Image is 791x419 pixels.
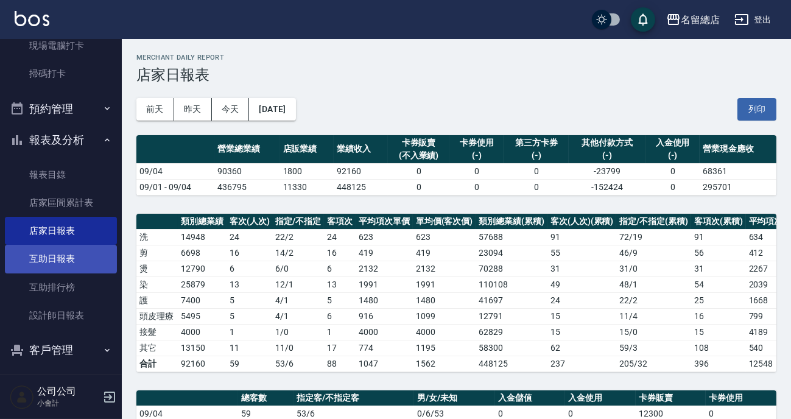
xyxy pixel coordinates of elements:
div: 名留總店 [681,12,720,27]
td: 916 [356,308,413,324]
th: 入金儲值 [495,390,566,406]
td: 1991 [356,276,413,292]
td: 其它 [136,340,178,356]
td: 419 [413,245,476,261]
h2: Merchant Daily Report [136,54,776,62]
button: 前天 [136,98,174,121]
button: save [631,7,655,32]
td: 護 [136,292,178,308]
td: 4 / 1 [272,308,324,324]
a: 掃碼打卡 [5,60,117,88]
td: 62829 [476,324,547,340]
div: (-) [507,149,566,162]
td: 12791 [476,308,547,324]
td: 46 / 9 [616,245,691,261]
td: 91 [547,229,617,245]
td: 56 [691,245,746,261]
td: 剪 [136,245,178,261]
button: 預約管理 [5,93,117,125]
td: 72 / 19 [616,229,691,245]
td: 41697 [476,292,547,308]
div: 其他付款方式 [572,136,642,149]
td: 4000 [178,324,227,340]
td: 92160 [334,163,388,179]
td: 88 [324,356,356,371]
td: 53/6 [272,356,324,371]
td: 295701 [700,179,776,195]
td: 2132 [356,261,413,276]
td: 09/04 [136,163,214,179]
div: (-) [572,149,642,162]
td: -23799 [569,163,645,179]
a: 互助日報表 [5,245,117,273]
td: 4000 [356,324,413,340]
td: 205/32 [616,356,691,371]
th: 營業總業績 [214,135,279,164]
button: 昨天 [174,98,212,121]
td: 接髮 [136,324,178,340]
td: 4 / 1 [272,292,324,308]
td: 68361 [700,163,776,179]
td: 623 [413,229,476,245]
td: 1 [324,324,356,340]
td: 22 / 2 [272,229,324,245]
td: 1800 [280,163,334,179]
td: 0 [645,163,700,179]
td: 92160 [178,356,227,371]
td: 燙 [136,261,178,276]
td: 62 [547,340,617,356]
td: 0 [388,179,450,195]
td: 13 [324,276,356,292]
td: 13 [227,276,273,292]
td: 237 [547,356,617,371]
button: 今天 [212,98,250,121]
td: 16 [691,308,746,324]
a: 互助排行榜 [5,273,117,301]
th: 類別總業績(累積) [476,214,547,230]
td: 110108 [476,276,547,292]
a: 店家區間累計表 [5,189,117,217]
td: 91 [691,229,746,245]
td: 448125 [334,179,388,195]
div: (-) [452,149,501,162]
button: 客戶管理 [5,334,117,366]
td: 0 [504,179,569,195]
td: 7400 [178,292,227,308]
td: 623 [356,229,413,245]
td: 24 [547,292,617,308]
table: a dense table [136,135,776,195]
td: 1480 [356,292,413,308]
td: 13150 [178,340,227,356]
p: 小會計 [37,398,99,409]
td: 25879 [178,276,227,292]
td: 54 [691,276,746,292]
th: 客項次 [324,214,356,230]
td: 15 / 0 [616,324,691,340]
div: 入金使用 [649,136,697,149]
td: 0 [645,179,700,195]
h3: 店家日報表 [136,66,776,83]
td: 396 [691,356,746,371]
td: 洗 [136,229,178,245]
td: 23094 [476,245,547,261]
td: 1 [227,324,273,340]
td: 57688 [476,229,547,245]
td: 頭皮理療 [136,308,178,324]
td: 6 / 0 [272,261,324,276]
td: 5 [227,308,273,324]
th: 類別總業績 [178,214,227,230]
button: 員工及薪資 [5,366,117,398]
th: 單均價(客次價) [413,214,476,230]
td: 15 [547,308,617,324]
button: 名留總店 [661,7,725,32]
td: 31 [691,261,746,276]
th: 店販業績 [280,135,334,164]
td: 14948 [178,229,227,245]
td: 419 [356,245,413,261]
button: [DATE] [249,98,295,121]
td: 6698 [178,245,227,261]
a: 店家日報表 [5,217,117,245]
td: 25 [691,292,746,308]
td: 90360 [214,163,279,179]
td: 合計 [136,356,178,371]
